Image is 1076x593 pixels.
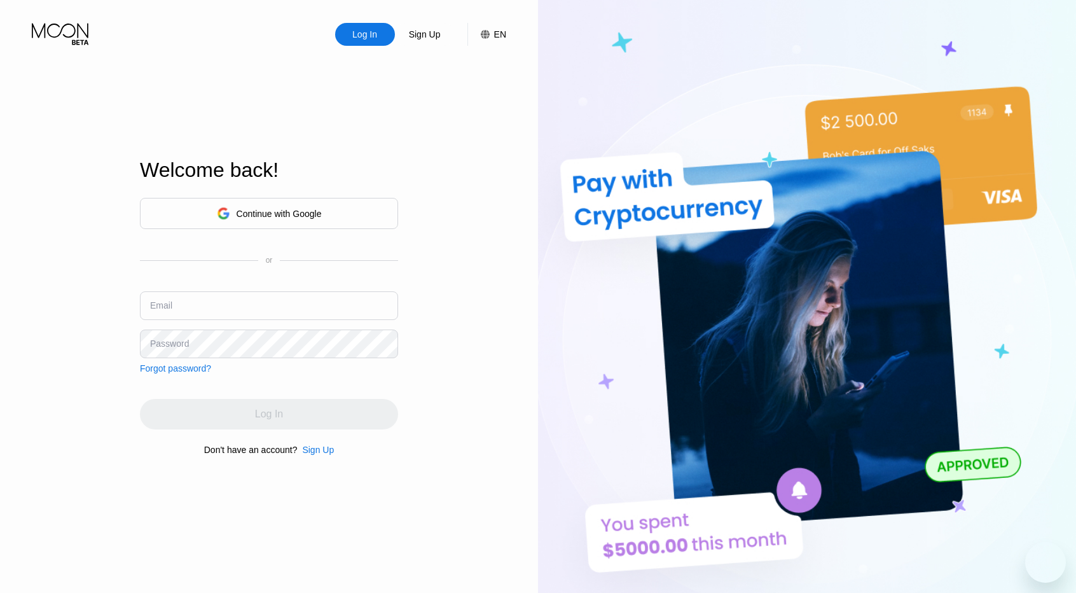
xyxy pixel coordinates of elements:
[140,158,398,182] div: Welcome back!
[204,445,298,455] div: Don't have an account?
[297,445,334,455] div: Sign Up
[395,23,455,46] div: Sign Up
[1025,542,1066,583] iframe: Button to launch messaging window
[467,23,506,46] div: EN
[494,29,506,39] div: EN
[140,363,211,373] div: Forgot password?
[150,338,189,349] div: Password
[150,300,172,310] div: Email
[351,28,378,41] div: Log In
[237,209,322,219] div: Continue with Google
[302,445,334,455] div: Sign Up
[408,28,442,41] div: Sign Up
[266,256,273,265] div: or
[335,23,395,46] div: Log In
[140,198,398,229] div: Continue with Google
